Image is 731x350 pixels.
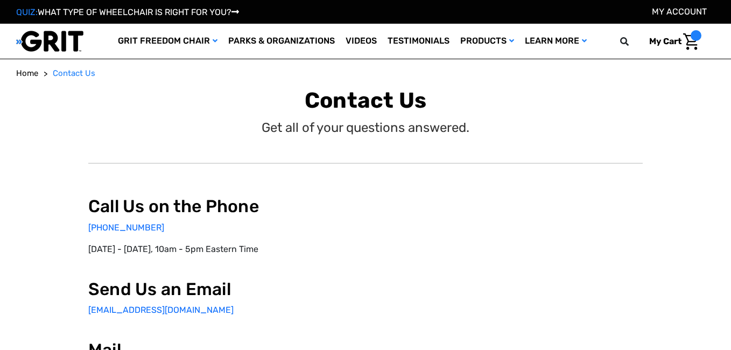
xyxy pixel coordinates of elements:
[683,33,699,50] img: Cart
[53,68,95,78] span: Contact Us
[16,30,83,52] img: GRIT All-Terrain Wheelchair and Mobility Equipment
[88,243,357,256] p: [DATE] - [DATE], 10am - 5pm Eastern Time
[16,7,239,17] a: QUIZ:WHAT TYPE OF WHEELCHAIR IS RIGHT FOR YOU?
[625,30,641,53] input: Search
[53,67,95,80] a: Contact Us
[382,24,455,59] a: Testimonials
[88,196,357,216] h2: Call Us on the Phone
[16,67,715,80] nav: Breadcrumb
[113,24,223,59] a: GRIT Freedom Chair
[649,36,681,46] span: My Cart
[16,68,38,78] span: Home
[88,305,234,315] a: [EMAIL_ADDRESS][DOMAIN_NAME]
[88,222,164,233] a: [PHONE_NUMBER]
[455,24,519,59] a: Products
[88,279,357,299] h2: Send Us an Email
[519,24,592,59] a: Learn More
[305,88,427,113] b: Contact Us
[223,24,340,59] a: Parks & Organizations
[262,118,469,137] p: Get all of your questions answered.
[340,24,382,59] a: Videos
[652,6,707,17] a: Account
[641,30,701,53] a: Cart with 0 items
[16,7,38,17] span: QUIZ:
[16,67,38,80] a: Home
